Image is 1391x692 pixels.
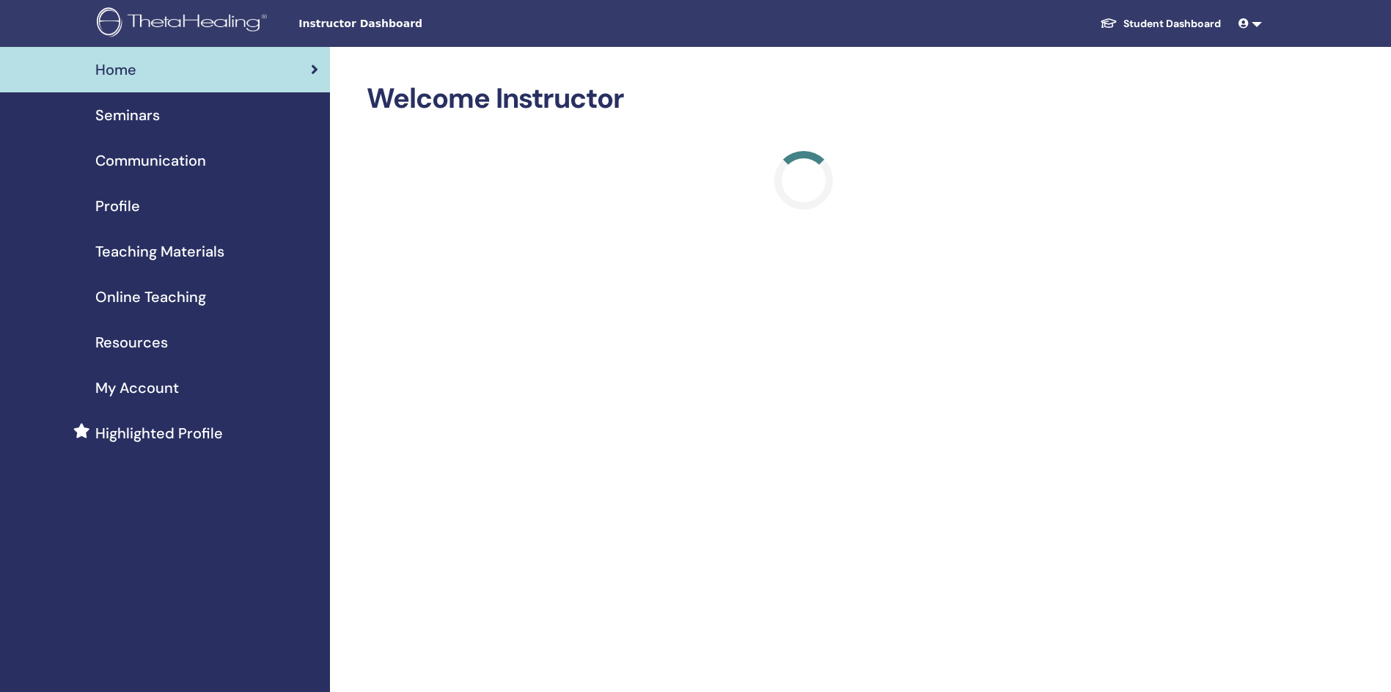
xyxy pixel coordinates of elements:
[367,82,1241,116] h2: Welcome Instructor
[1100,17,1117,29] img: graduation-cap-white.svg
[298,16,518,32] span: Instructor Dashboard
[95,104,160,126] span: Seminars
[95,195,140,217] span: Profile
[95,150,206,172] span: Communication
[97,7,272,40] img: logo.png
[95,377,179,399] span: My Account
[95,331,168,353] span: Resources
[95,59,136,81] span: Home
[95,240,224,262] span: Teaching Materials
[95,286,206,308] span: Online Teaching
[95,422,223,444] span: Highlighted Profile
[1088,10,1233,37] a: Student Dashboard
